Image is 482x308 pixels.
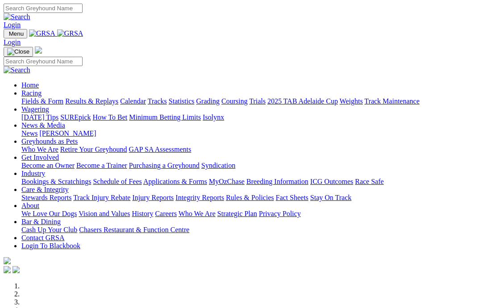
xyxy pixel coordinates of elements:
[21,105,49,113] a: Wagering
[21,178,91,185] a: Bookings & Scratchings
[217,210,257,217] a: Strategic Plan
[21,186,69,193] a: Care & Integrity
[60,146,127,153] a: Retire Your Greyhound
[4,21,21,29] a: Login
[21,210,77,217] a: We Love Our Dogs
[21,162,75,169] a: Become an Owner
[196,97,220,105] a: Grading
[21,146,58,153] a: Who We Are
[4,47,33,57] button: Toggle navigation
[267,97,338,105] a: 2025 TAB Adelaide Cup
[169,97,195,105] a: Statistics
[129,113,201,121] a: Minimum Betting Limits
[21,146,478,154] div: Greyhounds as Pets
[21,129,37,137] a: News
[355,178,383,185] a: Race Safe
[310,194,351,201] a: Stay On Track
[21,113,58,121] a: [DATE] Tips
[35,46,42,54] img: logo-grsa-white.png
[21,81,39,89] a: Home
[21,242,80,250] a: Login To Blackbook
[79,210,130,217] a: Vision and Values
[4,66,30,74] img: Search
[21,89,42,97] a: Racing
[21,97,478,105] div: Racing
[4,29,27,38] button: Toggle navigation
[129,146,191,153] a: GAP SA Assessments
[276,194,308,201] a: Fact Sheets
[21,202,39,209] a: About
[209,178,245,185] a: MyOzChase
[129,162,199,169] a: Purchasing a Greyhound
[221,97,248,105] a: Coursing
[21,178,478,186] div: Industry
[143,178,207,185] a: Applications & Forms
[21,121,65,129] a: News & Media
[4,13,30,21] img: Search
[132,210,153,217] a: History
[175,194,224,201] a: Integrity Reports
[29,29,55,37] img: GRSA
[21,218,61,225] a: Bar & Dining
[155,210,177,217] a: Careers
[60,113,91,121] a: SUREpick
[21,194,71,201] a: Stewards Reports
[179,210,216,217] a: Who We Are
[21,226,77,233] a: Cash Up Your Club
[340,97,363,105] a: Weights
[76,162,127,169] a: Become a Trainer
[4,257,11,264] img: logo-grsa-white.png
[4,4,83,13] input: Search
[65,97,118,105] a: Results & Replays
[4,57,83,66] input: Search
[21,234,64,241] a: Contact GRSA
[259,210,301,217] a: Privacy Policy
[79,226,189,233] a: Chasers Restaurant & Function Centre
[39,129,96,137] a: [PERSON_NAME]
[21,194,478,202] div: Care & Integrity
[73,194,130,201] a: Track Injury Rebate
[310,178,353,185] a: ICG Outcomes
[21,210,478,218] div: About
[57,29,83,37] img: GRSA
[21,113,478,121] div: Wagering
[201,162,235,169] a: Syndication
[21,97,63,105] a: Fields & Form
[246,178,308,185] a: Breeding Information
[7,48,29,55] img: Close
[93,178,141,185] a: Schedule of Fees
[120,97,146,105] a: Calendar
[4,38,21,46] a: Login
[9,30,24,37] span: Menu
[21,162,478,170] div: Get Involved
[365,97,420,105] a: Track Maintenance
[21,137,78,145] a: Greyhounds as Pets
[148,97,167,105] a: Tracks
[249,97,266,105] a: Trials
[21,129,478,137] div: News & Media
[226,194,274,201] a: Rules & Policies
[203,113,224,121] a: Isolynx
[21,154,59,161] a: Get Involved
[132,194,174,201] a: Injury Reports
[21,226,478,234] div: Bar & Dining
[21,170,45,177] a: Industry
[4,266,11,273] img: facebook.svg
[93,113,128,121] a: How To Bet
[12,266,20,273] img: twitter.svg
